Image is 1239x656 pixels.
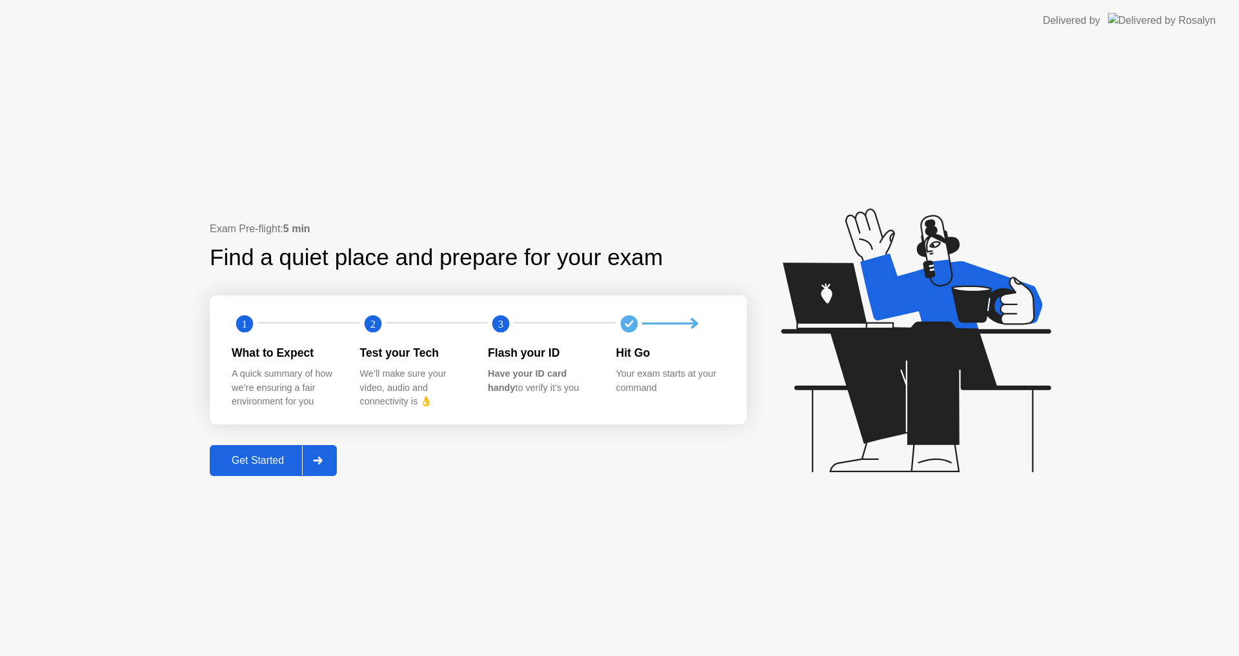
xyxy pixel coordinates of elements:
img: Delivered by Rosalyn [1108,13,1216,28]
div: Test your Tech [360,344,468,361]
div: Hit Go [616,344,724,361]
div: Flash your ID [488,344,596,361]
text: 1 [242,317,247,330]
b: 5 min [283,223,310,234]
div: Get Started [214,455,302,466]
div: Your exam starts at your command [616,367,724,395]
div: Find a quiet place and prepare for your exam [210,241,665,275]
div: Exam Pre-flight: [210,221,747,237]
button: Get Started [210,445,337,476]
b: Have your ID card handy [488,368,567,393]
div: to verify it’s you [488,367,596,395]
text: 3 [498,317,503,330]
div: We’ll make sure your video, audio and connectivity is 👌 [360,367,468,409]
text: 2 [370,317,375,330]
div: A quick summary of how we’re ensuring a fair environment for you [232,367,339,409]
div: Delivered by [1043,13,1100,28]
div: What to Expect [232,344,339,361]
